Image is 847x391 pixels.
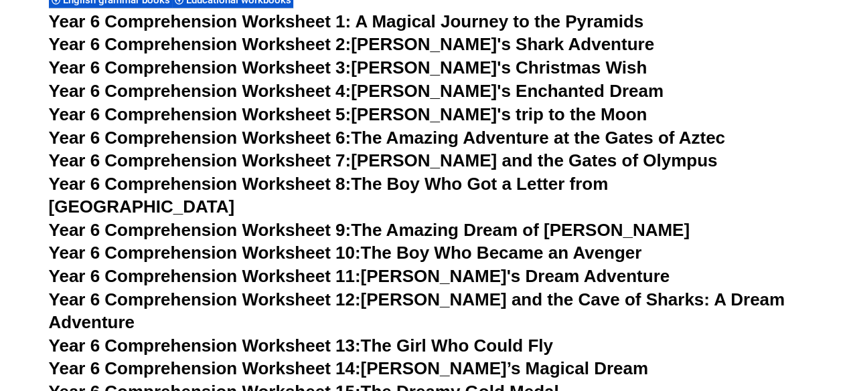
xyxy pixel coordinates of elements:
[49,128,725,148] a: Year 6 Comprehension Worksheet 6:The Amazing Adventure at the Gates of Aztec
[49,104,647,124] a: Year 6 Comprehension Worksheet 5:[PERSON_NAME]'s trip to the Moon
[49,336,361,356] span: Year 6 Comprehension Worksheet 13:
[49,220,352,240] span: Year 6 Comprehension Worksheet 9:
[624,240,847,391] iframe: Chat Widget
[49,104,352,124] span: Year 6 Comprehension Worksheet 5:
[49,358,361,378] span: Year 6 Comprehension Worksheet 14:
[49,266,361,286] span: Year 6 Comprehension Worksheet 11:
[49,34,654,54] a: Year 6 Comprehension Worksheet 2:[PERSON_NAME]'s Shark Adventure
[49,128,352,148] span: Year 6 Comprehension Worksheet 6:
[49,174,352,194] span: Year 6 Comprehension Worksheet 8:
[49,266,670,286] a: Year 6 Comprehension Worksheet 11:[PERSON_NAME]'s Dream Adventure
[49,243,361,263] span: Year 6 Comprehension Worksheet 10:
[49,336,553,356] a: Year 6 Comprehension Worksheet 13:The Girl Who Could Fly
[49,174,609,217] a: Year 6 Comprehension Worksheet 8:The Boy Who Got a Letter from [GEOGRAPHIC_DATA]
[49,289,361,309] span: Year 6 Comprehension Worksheet 12:
[49,243,642,263] a: Year 6 Comprehension Worksheet 10:The Boy Who Became an Avenger
[49,289,785,332] a: Year 6 Comprehension Worksheet 12:[PERSON_NAME] and the Cave of Sharks: A Dream Adventure
[49,11,644,31] a: Year 6 Comprehension Worksheet 1: A Magical Journey to the Pyramids
[49,220,690,240] a: Year 6 Comprehension Worksheet 9:The Amazing Dream of [PERSON_NAME]
[49,34,352,54] span: Year 6 Comprehension Worksheet 2:
[49,150,718,170] a: Year 6 Comprehension Worksheet 7:[PERSON_NAME] and the Gates of Olympus
[49,150,352,170] span: Year 6 Comprehension Worksheet 7:
[49,57,352,78] span: Year 6 Comprehension Worksheet 3:
[49,81,352,101] span: Year 6 Comprehension Worksheet 4:
[49,81,664,101] a: Year 6 Comprehension Worksheet 4:[PERSON_NAME]'s Enchanted Dream
[49,57,647,78] a: Year 6 Comprehension Worksheet 3:[PERSON_NAME]'s Christmas Wish
[49,358,648,378] a: Year 6 Comprehension Worksheet 14:[PERSON_NAME]’s Magical Dream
